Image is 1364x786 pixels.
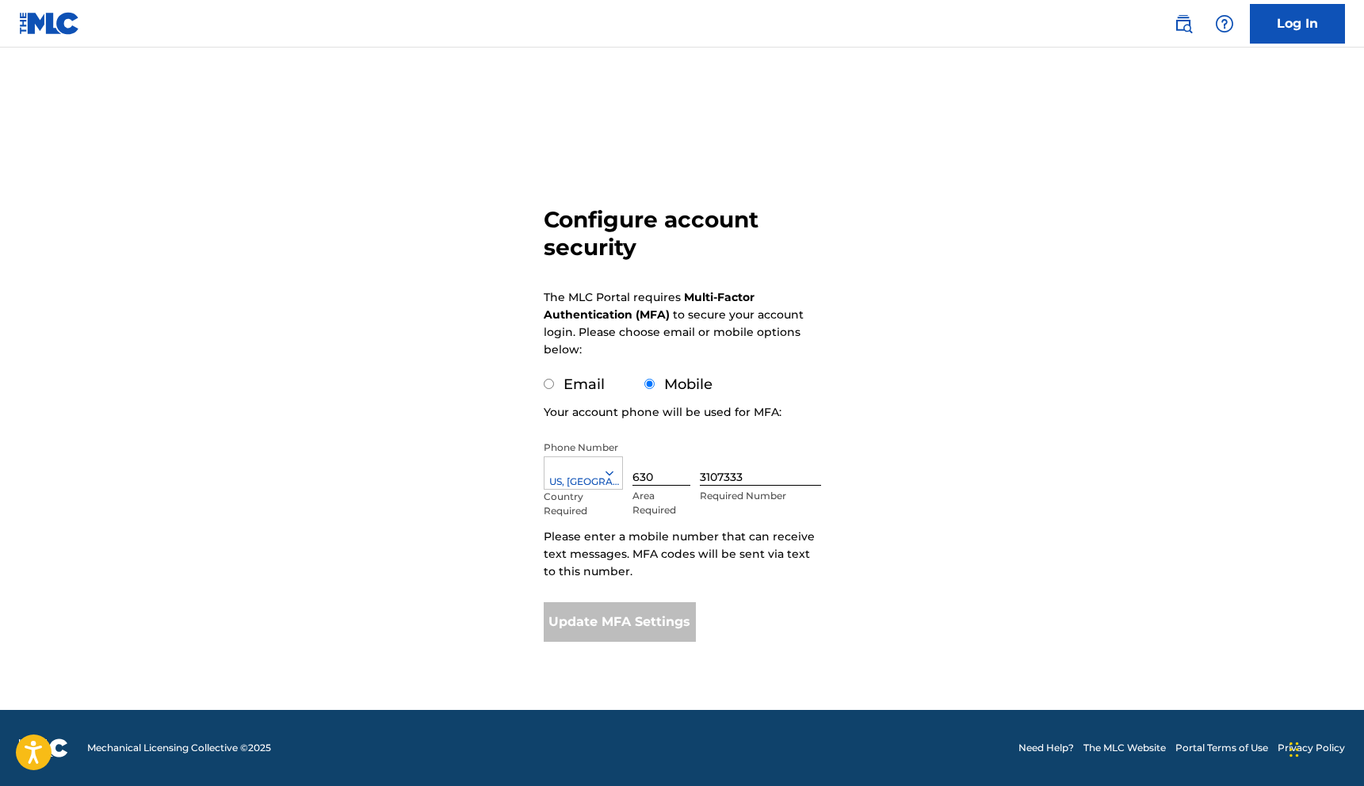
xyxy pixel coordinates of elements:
h3: Configure account security [544,206,821,261]
iframe: Chat Widget [1285,710,1364,786]
a: The MLC Website [1083,741,1166,755]
img: help [1215,14,1234,33]
p: Area Required [632,489,691,517]
a: Portal Terms of Use [1175,741,1268,755]
strong: Multi-Factor Authentication (MFA) [544,290,755,322]
p: Please enter a mobile number that can receive text messages. MFA codes will be sent via text to t... [544,528,821,580]
label: Mobile [664,376,713,393]
p: The MLC Portal requires to secure your account login. Please choose email or mobile options below: [544,288,804,358]
a: Privacy Policy [1278,741,1345,755]
img: MLC Logo [19,12,80,35]
p: Your account phone will be used for MFA: [544,403,781,421]
span: Mechanical Licensing Collective © 2025 [87,741,271,755]
a: Need Help? [1018,741,1074,755]
label: Email [564,376,605,393]
div: Help [1209,8,1240,40]
div: Drag [1289,726,1299,773]
img: logo [19,738,68,757]
img: search [1174,14,1193,33]
a: Public Search [1167,8,1199,40]
p: Country Required [544,490,596,518]
a: Log In [1250,4,1345,44]
p: Required Number [700,489,820,503]
div: US, [GEOGRAPHIC_DATA] +1 [544,475,622,489]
